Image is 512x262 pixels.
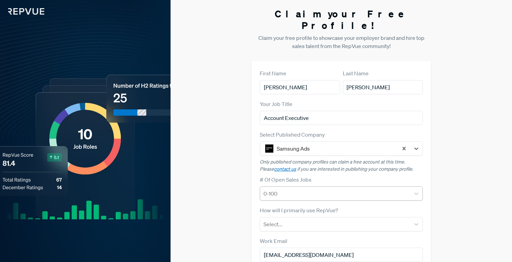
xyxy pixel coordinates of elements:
input: First Name [260,80,340,94]
label: Work Email [260,237,287,245]
input: Title [260,111,422,125]
p: Only published company profiles can claim a free account at this time. Please if you are interest... [260,158,422,173]
label: How will I primarily use RepVue? [260,206,338,214]
h3: Claim your Free Profile! [252,8,431,31]
input: Email [260,248,422,262]
input: Last Name [343,80,423,94]
label: First Name [260,69,286,77]
label: Last Name [343,69,369,77]
a: contact us [274,166,296,172]
label: Your Job Title [260,100,292,108]
p: Claim your free profile to showcase your employer brand and hire top sales talent from the RepVue... [252,34,431,50]
label: Select Published Company [260,130,325,139]
img: Samsung Ads [265,144,273,153]
label: # Of Open Sales Jobs [260,175,311,184]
